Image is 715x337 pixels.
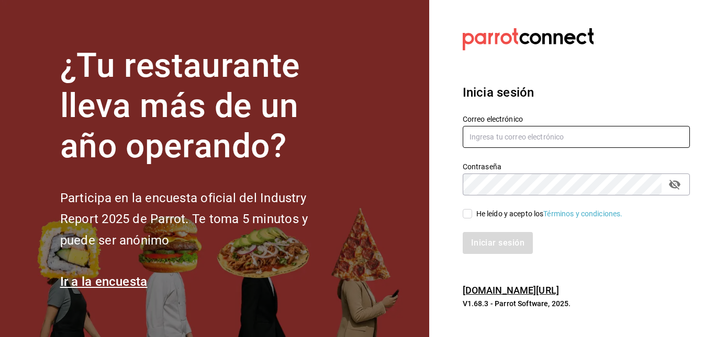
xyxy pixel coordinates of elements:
[476,208,623,219] div: He leído y acepto los
[666,176,684,193] button: passwordField
[463,126,690,148] input: Ingresa tu correo electrónico
[463,163,690,170] label: Contraseña
[463,298,690,309] p: V1.68.3 - Parrot Software, 2025.
[543,210,622,218] a: Términos y condiciones.
[60,274,148,289] a: Ir a la encuesta
[463,115,690,123] label: Correo electrónico
[463,83,690,102] h3: Inicia sesión
[463,285,559,296] a: [DOMAIN_NAME][URL]
[60,46,343,166] h1: ¿Tu restaurante lleva más de un año operando?
[60,188,343,251] h2: Participa en la encuesta oficial del Industry Report 2025 de Parrot. Te toma 5 minutos y puede se...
